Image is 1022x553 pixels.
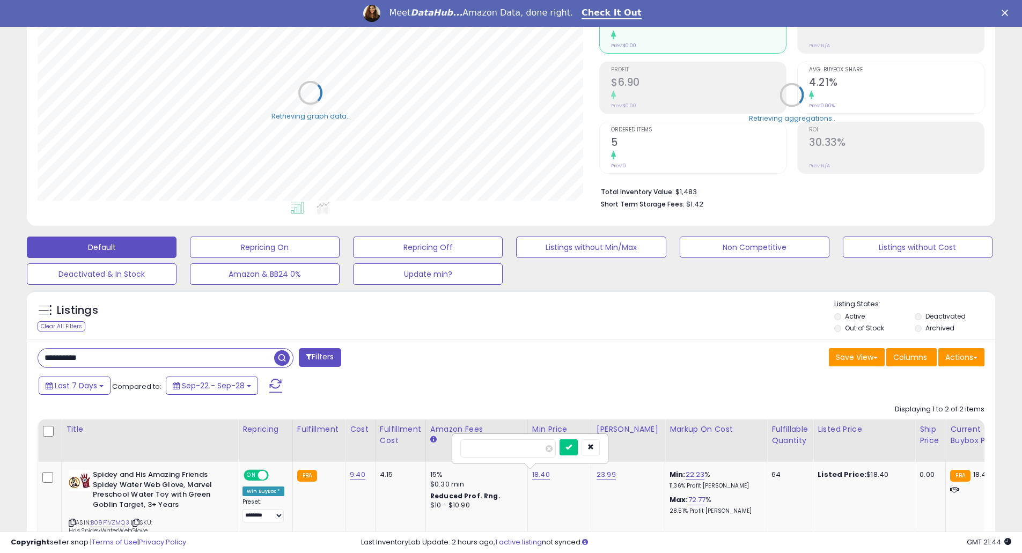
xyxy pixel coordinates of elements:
div: Title [66,424,233,435]
span: Last 7 Days [55,380,97,391]
div: Current Buybox Price [950,424,1005,446]
button: Actions [938,348,984,366]
div: Repricing [242,424,288,435]
b: Reduced Prof. Rng. [430,491,501,500]
button: Repricing On [190,237,340,258]
a: Check It Out [582,8,642,19]
div: Fulfillable Quantity [771,424,808,446]
span: 18.4 [973,469,987,480]
small: FBA [297,470,317,482]
div: $18.40 [818,470,907,480]
button: Update min? [353,263,503,285]
div: Cost [350,424,371,435]
button: Default [27,237,177,258]
div: Ship Price [920,424,941,446]
img: 51wWMtujvjL._SL40_.jpg [69,470,90,491]
b: Max: [670,495,688,505]
div: 64 [771,470,805,480]
label: Active [845,312,865,321]
div: Markup on Cost [670,424,762,435]
strong: Copyright [11,537,50,547]
div: Listed Price [818,424,910,435]
span: OFF [267,471,284,480]
div: Close [1002,10,1012,16]
button: Listings without Min/Max [516,237,666,258]
small: FBA [950,470,970,482]
a: 9.40 [350,469,365,480]
div: 0.00 [920,470,937,480]
p: Listing States: [834,299,995,309]
b: Spidey and His Amazing Friends Spidey Water Web Glove, Marvel Preschool Water Toy with Green Gobl... [93,470,223,512]
div: Preset: [242,498,284,522]
label: Out of Stock [845,323,884,333]
div: % [670,470,759,490]
label: Deactivated [925,312,966,321]
div: Meet Amazon Data, done right. [389,8,573,18]
div: Retrieving graph data.. [271,111,350,121]
span: Compared to: [112,381,161,392]
a: 23.99 [597,469,616,480]
button: Last 7 Days [39,377,111,395]
b: Listed Price: [818,469,866,480]
button: Non Competitive [680,237,829,258]
th: The percentage added to the cost of goods (COGS) that forms the calculator for Min & Max prices. [665,419,767,462]
label: Archived [925,323,954,333]
span: Columns [893,352,927,363]
h5: Listings [57,303,98,318]
div: % [670,495,759,515]
div: 15% [430,470,519,480]
i: DataHub... [410,8,462,18]
a: 18.40 [532,469,550,480]
b: Min: [670,469,686,480]
button: Sep-22 - Sep-28 [166,377,258,395]
div: [PERSON_NAME] [597,424,660,435]
div: seller snap | | [11,537,186,548]
button: Save View [829,348,885,366]
div: Displaying 1 to 2 of 2 items [895,404,984,415]
button: Filters [299,348,341,367]
div: Last InventoryLab Update: 2 hours ago, not synced. [361,537,1011,548]
p: 28.51% Profit [PERSON_NAME] [670,507,759,515]
button: Deactivated & In Stock [27,263,177,285]
button: Columns [886,348,937,366]
span: | SKU: HasSpideyWaterWebGlove [69,518,152,534]
div: 4.15 [380,470,417,480]
span: 2025-10-6 21:44 GMT [967,537,1011,547]
button: Listings without Cost [843,237,992,258]
a: 72.77 [688,495,706,505]
div: $0.30 min [430,480,519,489]
a: B09P1VZMQ3 [91,518,129,527]
a: Terms of Use [92,537,137,547]
small: Amazon Fees. [430,435,437,445]
div: Retrieving aggregations.. [749,113,835,123]
img: Profile image for Georgie [363,5,380,22]
a: Privacy Policy [139,537,186,547]
span: Sep-22 - Sep-28 [182,380,245,391]
span: ON [245,471,258,480]
button: Amazon & BB24 0% [190,263,340,285]
div: Amazon Fees [430,424,523,435]
a: 1 active listing [495,537,542,547]
div: Fulfillment Cost [380,424,421,446]
div: $10 - $10.90 [430,501,519,510]
div: Clear All Filters [38,321,85,331]
a: 22.23 [686,469,705,480]
button: Repricing Off [353,237,503,258]
div: Fulfillment [297,424,341,435]
p: 11.36% Profit [PERSON_NAME] [670,482,759,490]
div: Min Price [532,424,587,435]
div: Win BuyBox * [242,486,284,496]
